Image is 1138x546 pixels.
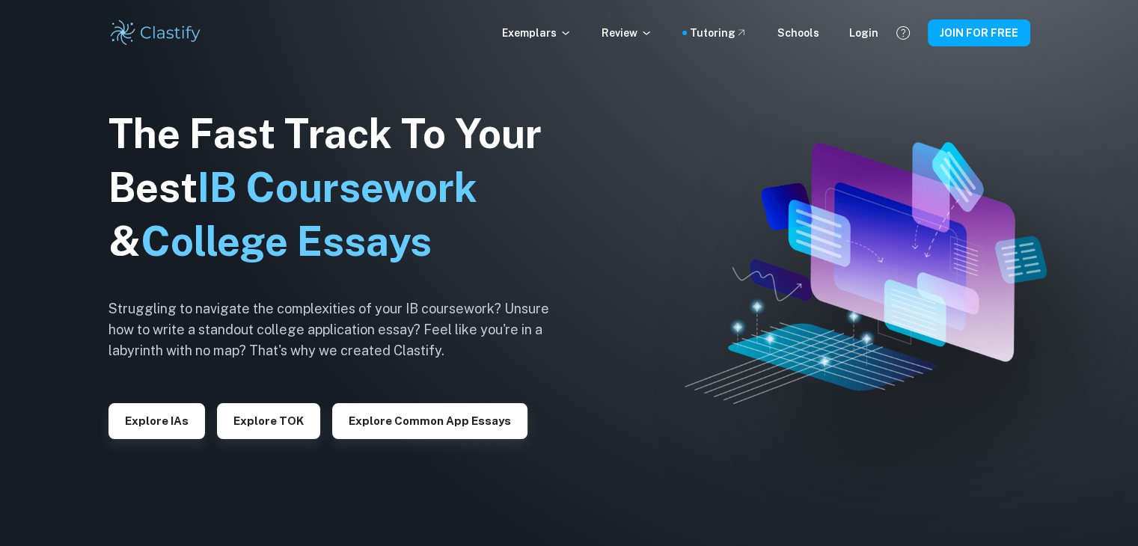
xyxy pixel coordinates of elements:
[849,25,878,41] a: Login
[602,25,652,41] p: Review
[217,413,320,427] a: Explore TOK
[332,413,527,427] a: Explore Common App essays
[141,218,432,265] span: College Essays
[108,413,205,427] a: Explore IAs
[928,19,1030,46] button: JOIN FOR FREE
[108,18,204,48] img: Clastify logo
[690,25,747,41] a: Tutoring
[502,25,572,41] p: Exemplars
[108,107,572,269] h1: The Fast Track To Your Best &
[198,164,477,211] span: IB Coursework
[890,20,916,46] button: Help and Feedback
[108,298,572,361] h6: Struggling to navigate the complexities of your IB coursework? Unsure how to write a standout col...
[332,403,527,439] button: Explore Common App essays
[217,403,320,439] button: Explore TOK
[685,142,1047,404] img: Clastify hero
[108,403,205,439] button: Explore IAs
[777,25,819,41] a: Schools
